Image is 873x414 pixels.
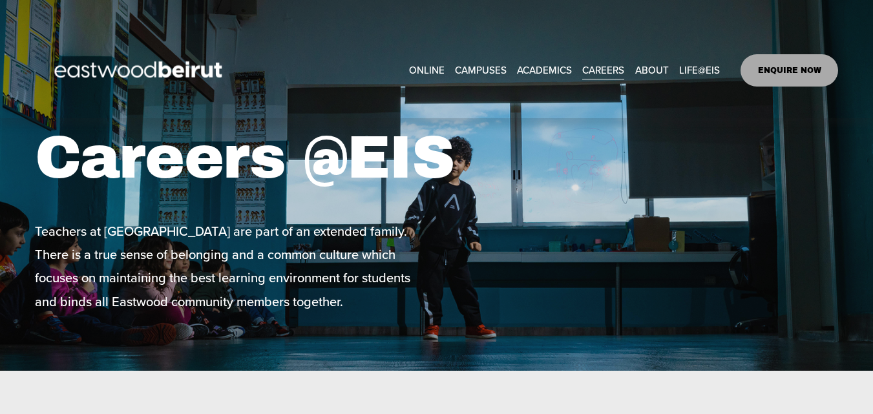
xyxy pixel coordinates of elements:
[741,54,838,87] a: ENQUIRE NOW
[35,220,433,313] p: Teachers at [GEOGRAPHIC_DATA] are part of an extended family. There is a true sense of belonging ...
[635,61,669,79] span: ABOUT
[35,37,246,103] img: EastwoodIS Global Site
[409,61,445,80] a: ONLINE
[679,61,720,80] a: folder dropdown
[679,61,720,79] span: LIFE@EIS
[517,61,572,80] a: folder dropdown
[455,61,507,80] a: folder dropdown
[635,61,669,80] a: folder dropdown
[35,122,500,194] h1: Careers @EIS
[582,61,624,80] a: CAREERS
[455,61,507,79] span: CAMPUSES
[517,61,572,79] span: ACADEMICS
